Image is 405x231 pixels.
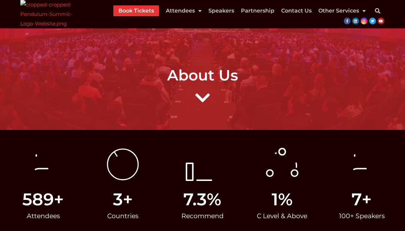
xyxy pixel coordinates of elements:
div: Recommend [166,208,239,224]
nav: Menu [113,5,366,16]
a: Attendees [166,5,202,16]
h1: About Us [3,68,402,83]
span: 3 [113,191,123,208]
span: 1 [272,191,278,208]
span: % [207,191,239,208]
span: + [123,191,159,208]
a: Speakers [208,5,234,16]
div: Attendees [7,208,80,224]
a: Book Tickets [118,5,154,16]
span: + [362,191,398,208]
div: Countries [86,208,159,224]
span: % [278,191,319,208]
a: Partnership [241,5,274,16]
span: 589 [22,191,54,208]
span: + [54,191,80,208]
span: 7 [352,191,362,208]
div: C Level & Above [246,208,318,224]
a: Contact Us [281,5,312,16]
a: Other Services [318,5,366,16]
div: Search [371,4,384,18]
div: 100+ Speakers [325,208,398,224]
span: 7.3 [183,191,207,208]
